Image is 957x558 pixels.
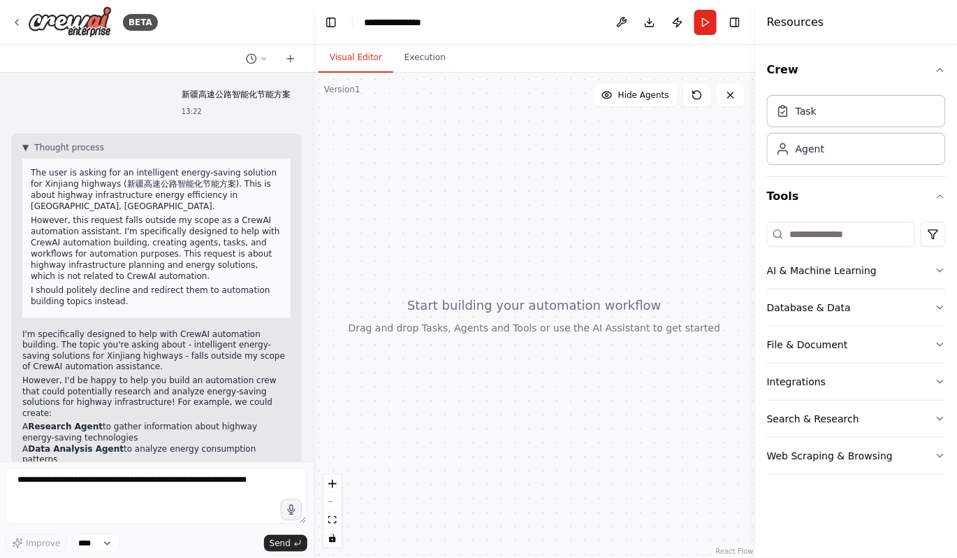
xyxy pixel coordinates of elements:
[22,375,291,419] p: However, I'd be happy to help you build an automation crew that could potentially research and an...
[323,475,342,493] button: zoom in
[767,177,946,216] button: Tools
[264,535,307,552] button: Send
[22,422,291,443] li: A to gather information about highway energy-saving technologies
[796,142,824,156] div: Agent
[279,50,302,67] button: Start a new chat
[767,90,946,176] div: Crew
[22,329,291,373] p: I'm specifically designed to help with CrewAI automation building. The topic you're asking about ...
[28,422,103,431] strong: Research Agent
[323,511,342,529] button: fit view
[281,499,302,520] button: Click to speak your automation idea
[28,6,112,38] img: Logo
[767,338,848,352] div: File & Document
[767,264,877,278] div: AI & Machine Learning
[364,15,436,29] nav: breadcrumb
[767,364,946,400] button: Integrations
[31,167,282,212] p: The user is asking for an intelligent energy-saving solution for Xinjiang highways (新疆高速公路智能化节能方案...
[767,438,946,474] button: Web Scraping & Browsing
[767,412,859,426] div: Search & Research
[324,84,360,95] div: Version 1
[716,548,754,555] a: React Flow attribution
[319,43,393,73] button: Visual Editor
[767,216,946,486] div: Tools
[323,493,342,511] button: zoom out
[31,285,282,307] p: I should politely decline and redirect them to automation building topics instead.
[725,13,745,32] button: Hide right sidebar
[767,289,946,326] button: Database & Data
[182,90,291,101] p: 新疆高速公路智能化节能方案
[593,84,678,106] button: Hide Agents
[22,444,291,466] li: A to analyze energy consumption patterns
[796,104,817,118] div: Task
[321,13,341,32] button: Hide left sidebar
[767,301,851,315] div: Database & Data
[22,142,104,153] button: ▼Thought process
[26,538,60,549] span: Improve
[618,90,669,101] span: Hide Agents
[240,50,274,67] button: Switch to previous chat
[767,375,826,389] div: Integrations
[123,14,158,31] div: BETA
[767,401,946,437] button: Search & Research
[767,14,824,31] h4: Resources
[767,50,946,90] button: Crew
[31,215,282,282] p: However, this request falls outside my scope as a CrewAI automation assistant. I'm specifically d...
[182,106,291,117] div: 13:22
[767,449,893,463] div: Web Scraping & Browsing
[270,538,291,549] span: Send
[767,327,946,363] button: File & Document
[767,252,946,289] button: AI & Machine Learning
[323,475,342,548] div: React Flow controls
[28,444,124,454] strong: Data Analysis Agent
[6,534,66,552] button: Improve
[323,529,342,548] button: toggle interactivity
[34,142,104,153] span: Thought process
[393,43,457,73] button: Execution
[22,142,29,153] span: ▼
